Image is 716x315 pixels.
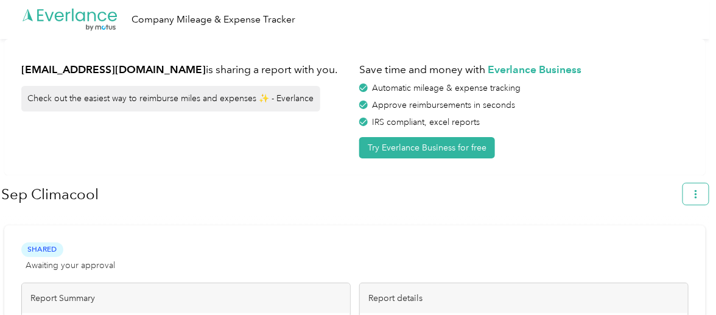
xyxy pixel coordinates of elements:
[132,12,295,27] div: Company Mileage & Expense Tracker
[21,62,351,77] h1: is sharing a report with you.
[1,180,675,209] h1: Sep Climacool
[21,86,320,111] div: Check out the easiest way to reimburse miles and expenses ✨ - Everlance
[372,117,480,127] span: IRS compliant, excel reports
[21,63,206,76] strong: [EMAIL_ADDRESS][DOMAIN_NAME]
[22,283,350,313] div: Report Summary
[26,259,115,272] span: Awaiting your approval
[359,137,495,158] button: Try Everlance Business for free
[360,283,688,313] div: Report details
[21,242,63,257] span: Shared
[372,83,521,93] span: Automatic mileage & expense tracking
[488,63,581,76] strong: Everlance Business
[372,100,515,110] span: Approve reimbursements in seconds
[359,62,689,77] h1: Save time and money with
